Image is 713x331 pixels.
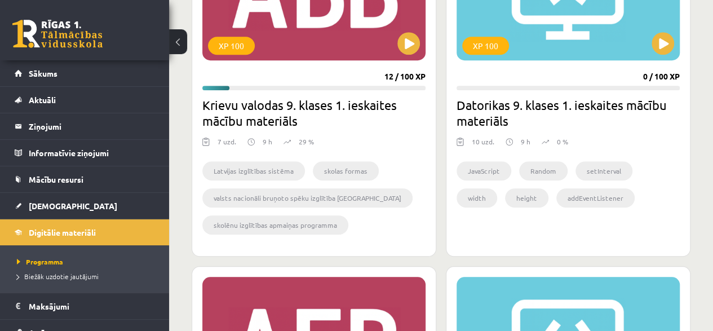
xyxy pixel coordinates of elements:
a: Maksājumi [15,293,155,319]
legend: Ziņojumi [29,113,155,139]
span: Mācību resursi [29,174,83,184]
span: Programma [17,257,63,266]
a: Aktuāli [15,87,155,113]
a: Biežāk uzdotie jautājumi [17,271,158,281]
div: 10 uzd. [472,136,494,153]
li: Random [519,161,568,180]
h2: Krievu valodas 9. klases 1. ieskaites mācību materiāls [202,97,426,129]
a: Informatīvie ziņojumi [15,140,155,166]
span: Sākums [29,68,57,78]
div: 7 uzd. [218,136,236,153]
li: width [457,188,497,208]
a: Mācību resursi [15,166,155,192]
p: 0 % [557,136,568,147]
span: Biežāk uzdotie jautājumi [17,272,99,281]
li: setInterval [575,161,632,180]
li: height [505,188,548,208]
a: Digitālie materiāli [15,219,155,245]
li: Latvijas izglītības sistēma [202,161,305,180]
li: addEventListener [556,188,635,208]
a: [DEMOGRAPHIC_DATA] [15,193,155,219]
span: [DEMOGRAPHIC_DATA] [29,201,117,211]
legend: Maksājumi [29,293,155,319]
h2: Datorikas 9. klases 1. ieskaites mācību materiāls [457,97,680,129]
li: skolēnu izglītības apmaiņas programma [202,215,348,235]
span: Aktuāli [29,95,56,105]
a: Programma [17,257,158,267]
div: XP 100 [208,37,255,55]
p: 29 % [299,136,314,147]
span: Digitālie materiāli [29,227,96,237]
li: skolas formas [313,161,379,180]
legend: Informatīvie ziņojumi [29,140,155,166]
li: JavaScript [457,161,511,180]
p: 9 h [263,136,272,147]
li: valsts nacionāli bruņoto spēku izglītība [GEOGRAPHIC_DATA] [202,188,413,208]
a: Sākums [15,60,155,86]
a: Rīgas 1. Tālmācības vidusskola [12,20,103,48]
p: 9 h [521,136,530,147]
div: XP 100 [462,37,509,55]
a: Ziņojumi [15,113,155,139]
